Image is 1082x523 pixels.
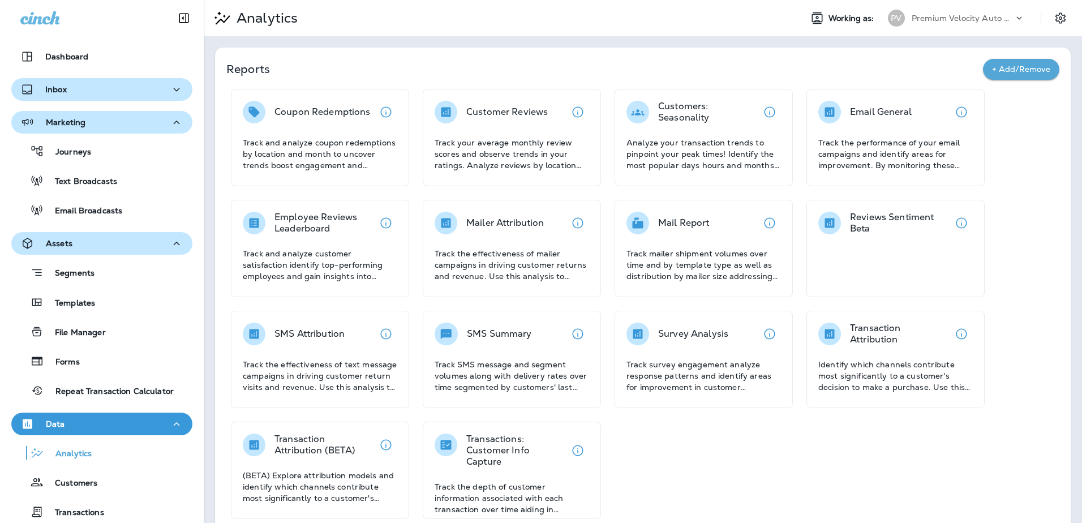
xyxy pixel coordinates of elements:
button: View details [758,323,781,345]
p: Mailer Attribution [466,217,544,229]
p: Email General [850,106,912,118]
p: Track your average monthly review scores and observe trends in your ratings. Analyze reviews by l... [435,137,589,171]
p: Track the performance of your email campaigns and identify areas for improvement. By monitoring t... [818,137,973,171]
button: View details [375,101,397,123]
p: Coupon Redemptions [274,106,371,118]
p: Marketing [46,118,85,127]
p: Repeat Transaction Calculator [44,387,174,397]
button: Customers [11,470,192,494]
p: SMS Attribution [274,328,345,340]
p: Analytics [232,10,298,27]
button: View details [950,323,973,345]
p: (BETA) Explore attribution models and identify which channels contribute most significantly to a ... [243,470,397,504]
button: View details [375,212,397,234]
p: Analyze your transaction trends to pinpoint your peak times! Identify the most popular days hours... [626,137,781,171]
p: Employee Reviews Leaderboard [274,212,375,234]
button: File Manager [11,320,192,344]
p: Customers: Seasonality [658,101,758,123]
p: Email Broadcasts [44,206,122,217]
p: Templates [44,298,95,309]
button: Analytics [11,441,192,465]
p: Reviews Sentiment Beta [850,212,950,234]
p: Track the depth of customer information associated with each transaction over time aiding in asse... [435,481,589,515]
p: Transactions: Customer Info Capture [466,434,566,468]
p: SMS Summary [467,328,532,340]
p: Segments [44,268,95,280]
button: View details [950,212,973,234]
p: Forms [44,357,80,368]
button: View details [758,101,781,123]
button: Journeys [11,139,192,163]
button: Repeat Transaction Calculator [11,379,192,402]
button: Collapse Sidebar [168,7,200,29]
button: Settings [1050,8,1071,28]
button: Forms [11,349,192,373]
button: Segments [11,260,192,285]
p: Track and analyze coupon redemptions by location and month to uncover trends boost engagement and... [243,137,397,171]
button: Assets [11,232,192,255]
div: PV [888,10,905,27]
span: Working as: [828,14,877,23]
p: File Manager [44,328,106,338]
p: Inbox [45,85,67,94]
button: View details [566,101,589,123]
p: Identify which channels contribute most significantly to a customer's decision to make a purchase... [818,359,973,393]
p: Track and analyze customer satisfaction identify top-performing employees and gain insights into ... [243,248,397,282]
p: Transaction Attribution [850,323,950,345]
p: Track mailer shipment volumes over time and by template type as well as distribution by mailer si... [626,248,781,282]
p: Text Broadcasts [44,177,117,187]
button: Marketing [11,111,192,134]
p: Analytics [44,449,92,460]
p: Track SMS message and segment volumes along with delivery rates over time segmented by customers'... [435,359,589,393]
button: Data [11,413,192,435]
p: Track the effectiveness of mailer campaigns in driving customer returns and revenue. Use this ana... [435,248,589,282]
button: View details [375,323,397,345]
p: Journeys [44,147,91,158]
button: Inbox [11,78,192,101]
button: View details [566,439,589,462]
button: Dashboard [11,45,192,68]
p: Data [46,419,65,428]
p: Assets [46,239,72,248]
button: Text Broadcasts [11,169,192,192]
p: Mail Report [658,217,710,229]
button: Email Broadcasts [11,198,192,222]
button: View details [566,323,589,345]
p: Transaction Attribution (BETA) [274,434,375,456]
button: View details [950,101,973,123]
button: View details [566,212,589,234]
p: Reports [226,61,983,77]
p: Premium Velocity Auto dba Jiffy Lube [912,14,1014,23]
button: Templates [11,290,192,314]
p: Dashboard [45,52,88,61]
p: Track the effectiveness of text message campaigns in driving customer return visits and revenue. ... [243,359,397,393]
p: Transactions [44,508,104,518]
button: View details [758,212,781,234]
button: View details [375,434,397,456]
p: Customer Reviews [466,106,548,118]
p: Survey Analysis [658,328,728,340]
p: Customers [44,478,97,489]
p: Track survey engagement analyze response patterns and identify areas for improvement in customer ... [626,359,781,393]
button: + Add/Remove [983,59,1059,80]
